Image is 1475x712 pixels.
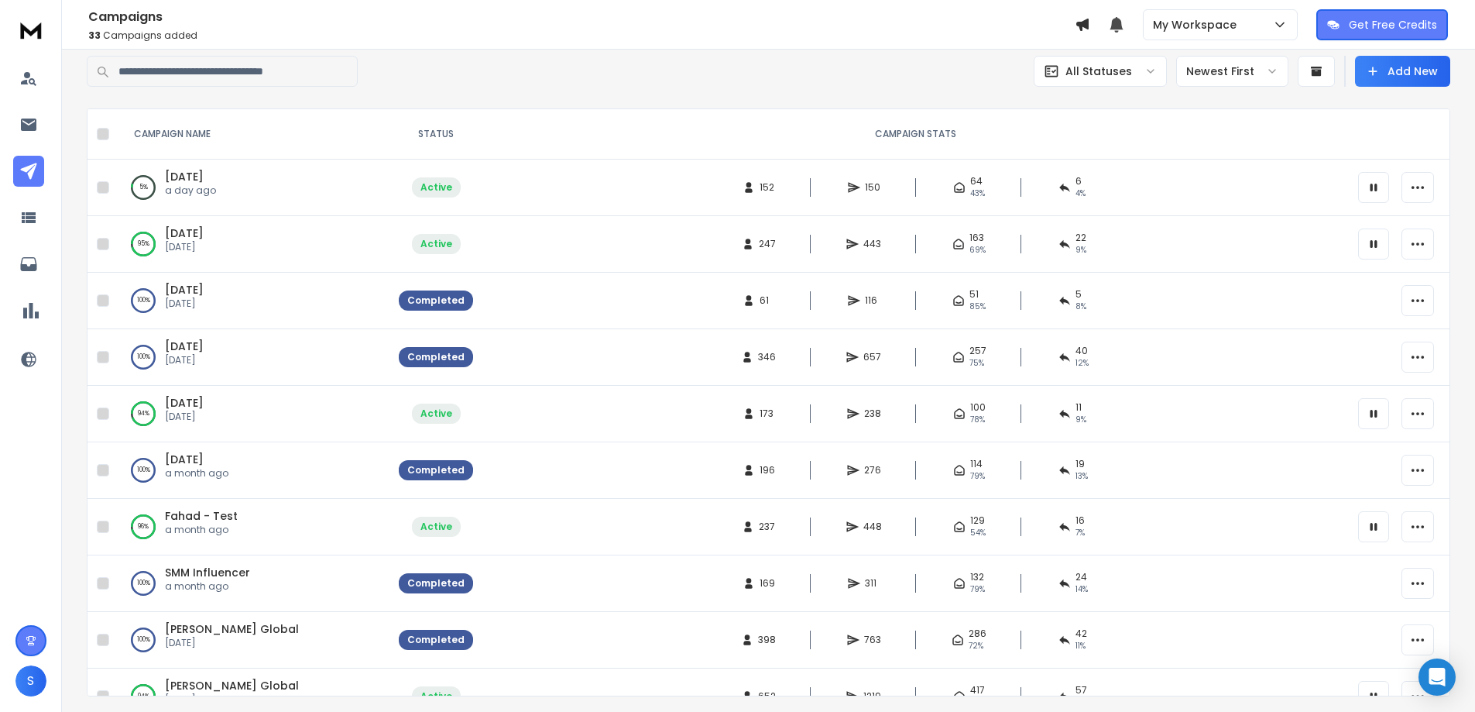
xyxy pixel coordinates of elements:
[1075,175,1082,187] span: 6
[863,351,881,363] span: 657
[165,452,204,467] a: [DATE]
[165,565,250,580] a: SMM Influencer
[165,339,204,354] a: [DATE]
[1075,527,1085,539] span: 7 %
[863,238,881,250] span: 443
[115,555,389,612] td: 100%SMM Influencera month ago
[1075,187,1086,200] span: 4 %
[165,508,238,524] a: Fahad - Test
[864,634,881,646] span: 763
[115,216,389,273] td: 95%[DATE][DATE]
[139,180,148,195] p: 5 %
[969,244,986,256] span: 69 %
[165,467,228,480] p: a month ago
[137,576,150,591] p: 100 %
[420,521,452,533] div: Active
[165,678,299,693] a: [PERSON_NAME] Global
[407,351,465,363] div: Completed
[165,580,250,593] p: a month ago
[865,294,880,307] span: 116
[1075,514,1085,527] span: 16
[407,294,465,307] div: Completed
[759,238,776,250] span: 247
[115,499,389,555] td: 96%Fahad - Testa month ago
[863,690,881,703] span: 1219
[970,514,985,527] span: 129
[1316,9,1448,40] button: Get Free Credits
[137,293,150,308] p: 100 %
[137,349,150,365] p: 100 %
[969,345,986,357] span: 257
[115,612,389,669] td: 100%[PERSON_NAME] Global[DATE]
[760,294,775,307] span: 61
[407,634,465,646] div: Completed
[165,637,299,649] p: [DATE]
[138,689,149,704] p: 94 %
[115,273,389,329] td: 100%[DATE][DATE]
[760,577,775,590] span: 169
[758,690,776,703] span: 652
[1075,301,1086,313] span: 8 %
[970,571,984,583] span: 132
[1176,56,1288,87] button: Newest First
[165,411,204,423] p: [DATE]
[970,583,985,596] span: 79 %
[115,109,389,160] th: CAMPAIGN NAME
[165,282,204,298] span: [DATE]
[1075,288,1082,301] span: 5
[115,160,389,216] td: 5%[DATE]a day ago
[969,301,986,313] span: 85 %
[420,238,452,250] div: Active
[1075,232,1086,244] span: 22
[1075,640,1086,652] span: 11 %
[969,288,979,301] span: 51
[15,666,46,697] button: S
[864,464,881,476] span: 276
[420,181,452,194] div: Active
[165,395,204,411] a: [DATE]
[165,241,204,253] p: [DATE]
[1075,357,1089,370] span: 12 %
[969,628,986,640] span: 286
[88,8,1075,26] h1: Campaigns
[1153,17,1243,33] p: My Workspace
[137,632,150,648] p: 100 %
[165,693,299,706] p: [DATE]
[165,225,204,241] a: [DATE]
[758,351,776,363] span: 346
[970,175,983,187] span: 64
[138,406,149,421] p: 94 %
[1075,345,1088,357] span: 40
[165,621,299,637] a: [PERSON_NAME] Global
[138,519,149,535] p: 96 %
[1075,628,1087,640] span: 42
[760,408,775,420] span: 173
[88,29,101,42] span: 33
[389,109,482,160] th: STATUS
[165,298,204,310] p: [DATE]
[1075,244,1086,256] span: 9 %
[115,442,389,499] td: 100%[DATE]a month ago
[1075,684,1087,697] span: 57
[1075,414,1086,426] span: 9 %
[165,169,204,184] a: [DATE]
[420,690,452,703] div: Active
[420,408,452,420] div: Active
[88,29,1075,42] p: Campaigns added
[407,577,465,590] div: Completed
[165,354,204,366] p: [DATE]
[1349,17,1437,33] p: Get Free Credits
[865,577,880,590] span: 311
[407,464,465,476] div: Completed
[969,640,983,652] span: 72 %
[970,401,986,414] span: 100
[1075,401,1082,414] span: 11
[970,684,985,697] span: 417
